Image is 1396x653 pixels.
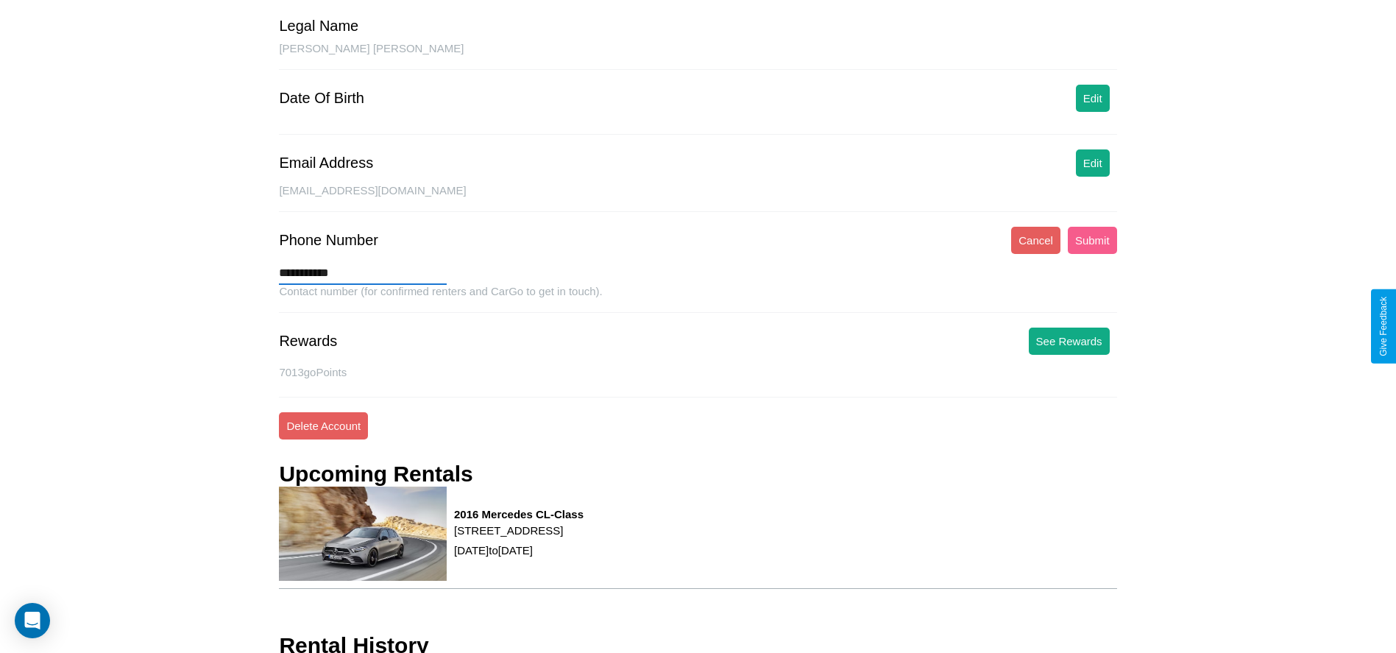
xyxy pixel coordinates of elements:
[279,184,1116,212] div: [EMAIL_ADDRESS][DOMAIN_NAME]
[279,232,378,249] div: Phone Number
[279,462,472,487] h3: Upcoming Rentals
[279,285,1116,313] div: Contact number (for confirmed renters and CarGo to get in touch).
[279,90,364,107] div: Date Of Birth
[1068,227,1117,254] button: Submit
[1029,328,1110,355] button: See Rewards
[1076,149,1110,177] button: Edit
[279,487,447,581] img: rental
[279,42,1116,70] div: [PERSON_NAME] [PERSON_NAME]
[454,508,584,520] h3: 2016 Mercedes CL-Class
[279,155,373,172] div: Email Address
[454,520,584,540] p: [STREET_ADDRESS]
[279,412,368,440] button: Delete Account
[1076,85,1110,112] button: Edit
[1011,227,1060,254] button: Cancel
[15,603,50,638] div: Open Intercom Messenger
[1378,297,1389,356] div: Give Feedback
[279,18,358,35] div: Legal Name
[454,540,584,560] p: [DATE] to [DATE]
[279,362,1116,382] p: 7013 goPoints
[279,333,337,350] div: Rewards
